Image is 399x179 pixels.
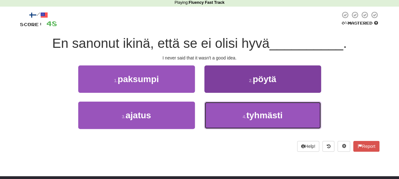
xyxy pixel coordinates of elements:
[204,65,321,93] button: 2.pöytä
[122,114,126,119] small: 3 .
[342,20,348,25] span: 0 %
[246,110,283,120] span: tyhmästi
[322,141,334,152] button: Round history (alt+y)
[253,74,276,84] span: pöytä
[189,0,224,5] strong: Fluency Fast Track
[114,78,118,83] small: 1 .
[340,20,379,26] div: Mastered
[20,11,57,19] div: /
[243,114,246,119] small: 4 .
[118,74,159,84] span: paksumpi
[343,36,347,51] span: .
[353,141,379,152] button: Report
[78,102,195,129] button: 3.ajatus
[297,141,320,152] button: Help!
[249,78,253,83] small: 2 .
[52,36,270,51] span: En sanonut ikinä, että se ei olisi hyvä
[126,110,151,120] span: ajatus
[204,102,321,129] button: 4.tyhmästi
[20,55,379,61] div: I never said that it wasn't a good idea.
[20,22,43,27] span: Score:
[78,65,195,93] button: 1.paksumpi
[46,20,57,27] span: 48
[269,36,343,51] span: __________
